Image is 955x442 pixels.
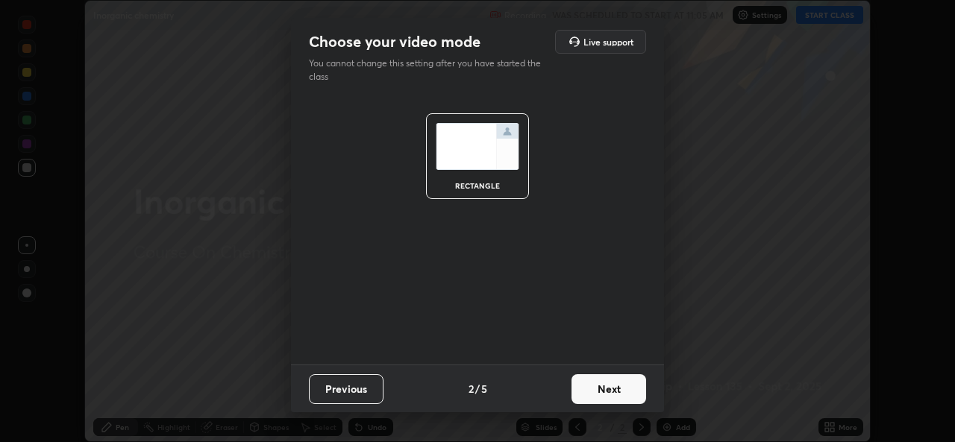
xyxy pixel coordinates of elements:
[309,32,480,51] h2: Choose your video mode
[583,37,633,46] h5: Live support
[448,182,507,189] div: rectangle
[469,381,474,397] h4: 2
[481,381,487,397] h4: 5
[309,374,383,404] button: Previous
[475,381,480,397] h4: /
[436,123,519,170] img: normalScreenIcon.ae25ed63.svg
[309,57,551,83] p: You cannot change this setting after you have started the class
[572,374,646,404] button: Next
